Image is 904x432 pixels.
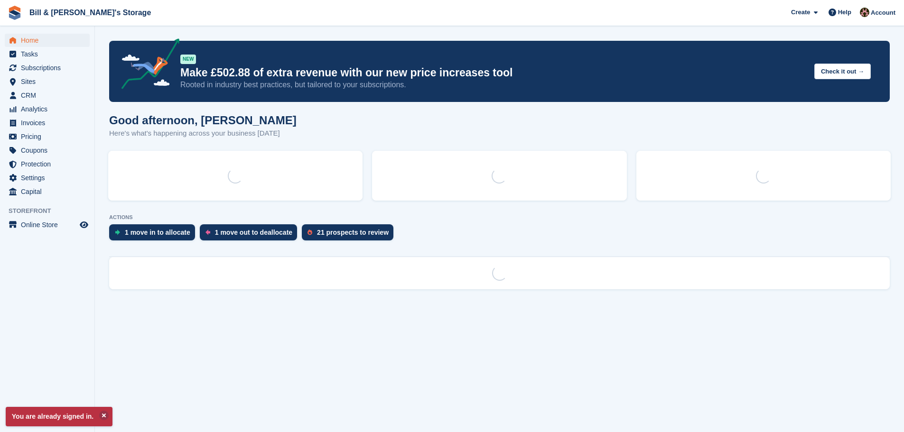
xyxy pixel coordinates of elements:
div: 1 move in to allocate [125,229,190,236]
span: Account [871,8,895,18]
p: ACTIONS [109,214,890,221]
a: menu [5,102,90,116]
span: Protection [21,157,78,171]
div: 1 move out to deallocate [215,229,292,236]
span: Home [21,34,78,47]
a: menu [5,89,90,102]
span: Online Store [21,218,78,231]
p: You are already signed in. [6,407,112,426]
a: menu [5,61,90,74]
div: NEW [180,55,196,64]
a: Preview store [78,219,90,230]
div: 21 prospects to review [317,229,389,236]
span: Settings [21,171,78,184]
a: menu [5,130,90,143]
img: Jack Bottesch [860,8,869,17]
img: move_outs_to_deallocate_icon-f764333ba52eb49d3ac5e1228854f67142a1ed5810a6f6cc68b1a99e826820c5.svg [205,230,210,235]
p: Rooted in industry best practices, but tailored to your subscriptions. [180,80,807,90]
h1: Good afternoon, [PERSON_NAME] [109,114,297,127]
span: Create [791,8,810,17]
span: Tasks [21,47,78,61]
span: Sites [21,75,78,88]
span: Subscriptions [21,61,78,74]
img: prospect-51fa495bee0391a8d652442698ab0144808aea92771e9ea1ae160a38d050c398.svg [308,230,312,235]
p: Here's what's happening across your business [DATE] [109,128,297,139]
a: menu [5,185,90,198]
a: menu [5,218,90,231]
span: Storefront [9,206,94,216]
span: Capital [21,185,78,198]
img: price-adjustments-announcement-icon-8257ccfd72463d97f412b2fc003d46551f7dbcb40ab6d574587a9cd5c0d94... [113,38,180,92]
span: Coupons [21,144,78,157]
img: stora-icon-8386f47178a22dfd0bd8f6a31ec36ba5ce8667c1dd55bd0f319d3a0aa187defe.svg [8,6,22,20]
a: 1 move in to allocate [109,224,200,245]
p: Make £502.88 of extra revenue with our new price increases tool [180,66,807,80]
img: move_ins_to_allocate_icon-fdf77a2bb77ea45bf5b3d319d69a93e2d87916cf1d5bf7949dd705db3b84f3ca.svg [115,230,120,235]
a: menu [5,157,90,171]
span: CRM [21,89,78,102]
a: 21 prospects to review [302,224,398,245]
span: Help [838,8,851,17]
a: Bill & [PERSON_NAME]'s Storage [26,5,155,20]
a: menu [5,116,90,129]
span: Analytics [21,102,78,116]
span: Invoices [21,116,78,129]
a: menu [5,75,90,88]
a: menu [5,144,90,157]
a: menu [5,171,90,184]
a: menu [5,47,90,61]
span: Pricing [21,130,78,143]
button: Check it out → [814,64,871,79]
a: menu [5,34,90,47]
a: 1 move out to deallocate [200,224,302,245]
